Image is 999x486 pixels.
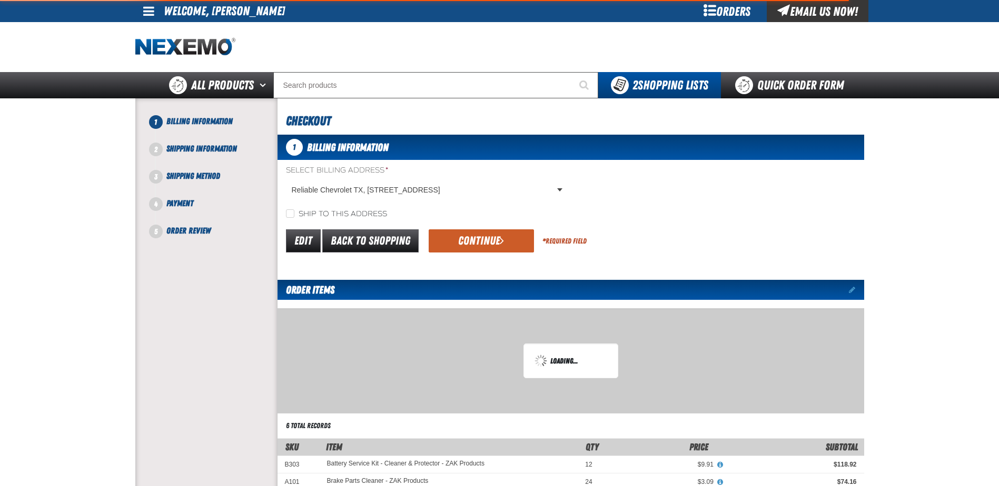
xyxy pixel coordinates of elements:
nav: Checkout steps. Current step is Billing Information. Step 1 of 5 [148,115,278,237]
div: $118.92 [728,460,857,469]
a: SKU [285,441,299,452]
button: Open All Products pages [256,72,273,98]
img: Nexemo logo [135,38,235,56]
strong: 2 [632,78,638,93]
input: Search [273,72,598,98]
label: Select Billing Address [286,166,567,176]
span: 12 [585,461,592,468]
td: B303 [278,455,320,473]
span: 2 [149,143,163,156]
a: Edit [286,229,321,252]
div: Loading... [535,355,607,367]
li: Shipping Method. Step 3 of 5. Not Completed [156,170,278,197]
span: Billing Information [307,141,389,154]
span: Order Review [166,226,211,236]
a: Battery Service Kit - Cleaner & Protector - ZAK Products [327,460,484,468]
span: 24 [585,478,592,485]
span: Price [689,441,708,452]
span: 5 [149,225,163,238]
span: 4 [149,197,163,211]
span: Shipping Method [166,171,220,181]
a: Home [135,38,235,56]
div: 6 total records [286,421,331,431]
span: Subtotal [826,441,858,452]
div: $74.16 [728,478,857,486]
span: Shopping Lists [632,78,708,93]
a: Back to Shopping [322,229,419,252]
span: All Products [191,76,254,95]
span: Shipping Information [166,144,237,154]
div: Required Field [542,236,587,246]
input: Ship to this address [286,209,294,218]
li: Shipping Information. Step 2 of 5. Not Completed [156,143,278,170]
span: Payment [166,198,193,208]
span: Item [326,441,342,452]
a: Quick Order Form [721,72,864,98]
span: 1 [149,115,163,129]
span: 1 [286,139,303,156]
div: $9.91 [607,460,714,469]
div: $3.09 [607,478,714,486]
label: Ship to this address [286,209,387,219]
li: Order Review. Step 5 of 5. Not Completed [156,225,278,237]
li: Billing Information. Step 1 of 5. Not Completed [156,115,278,143]
a: Brake Parts Cleaner - ZAK Products [327,478,429,485]
a: Edit items [849,286,864,293]
span: 3 [149,170,163,184]
span: Reliable Chevrolet TX, [STREET_ADDRESS] [292,185,555,196]
button: Continue [429,229,534,252]
span: Qty [586,441,599,452]
button: View All Prices for Battery Service Kit - Cleaner & Protector - ZAK Products [714,460,727,470]
button: You have 2 Shopping Lists. Open to view details [598,72,721,98]
button: Start Searching [572,72,598,98]
li: Payment. Step 4 of 5. Not Completed [156,197,278,225]
span: Billing Information [166,116,233,126]
h2: Order Items [278,280,334,300]
span: Checkout [286,114,331,128]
